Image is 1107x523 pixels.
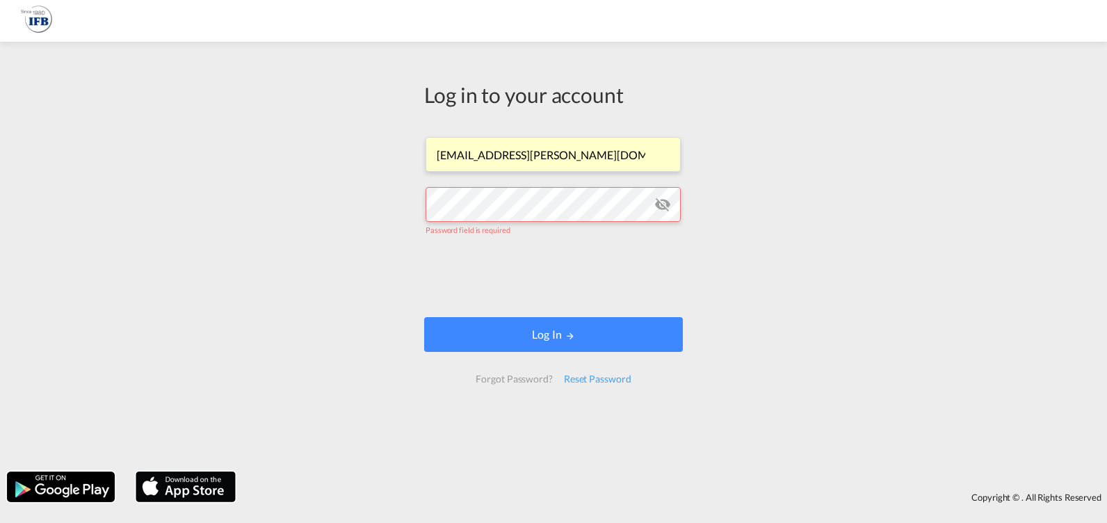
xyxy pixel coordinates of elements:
[470,367,558,392] div: Forgot Password?
[448,249,659,303] iframe: reCAPTCHA
[134,470,237,504] img: apple.png
[21,6,52,37] img: 1f261f00256b11eeaf3d89493e6660f9.png
[243,485,1107,509] div: Copyright © . All Rights Reserved
[424,80,683,109] div: Log in to your account
[558,367,637,392] div: Reset Password
[654,196,671,213] md-icon: icon-eye-off
[426,225,510,234] span: Password field is required
[424,317,683,352] button: LOGIN
[426,137,681,172] input: Enter email/phone number
[6,470,116,504] img: google.png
